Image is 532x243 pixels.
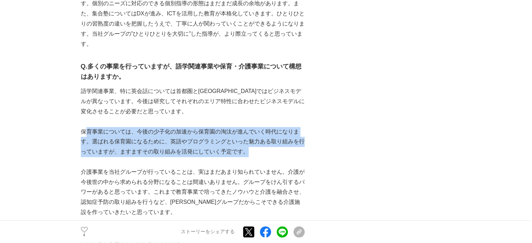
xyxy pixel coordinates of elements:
p: 介護事業を当社グループが行っていることは、実はまだあまり知られていません。介護が今後世の中から求められる分野になることは間違いありません。グループをけん引するパワーがあると思っています。これまで... [81,167,305,217]
p: 保育事業については、今後の少子化の加速から保育園の淘汰が進んでいく時代になります。選ばれる保育園になるために、英語やプログラミングといった魅力ある取り組みを行っていますが、ますますその取り組みを... [81,127,305,157]
p: 4 [81,234,88,237]
p: ストーリーをシェアする [181,229,235,235]
strong: Q.多くの事業を行っていますが、語学関連事業や保育・介護事業について構想はありますか。 [81,63,302,80]
p: 語学関連事業、特に英会話については首都圏と[GEOGRAPHIC_DATA]ではビジネスモデルが異なっています。今後は研究してそれぞれのエリア特性に合わせたビジネスモデルに変化させることが必要だ... [81,86,305,116]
